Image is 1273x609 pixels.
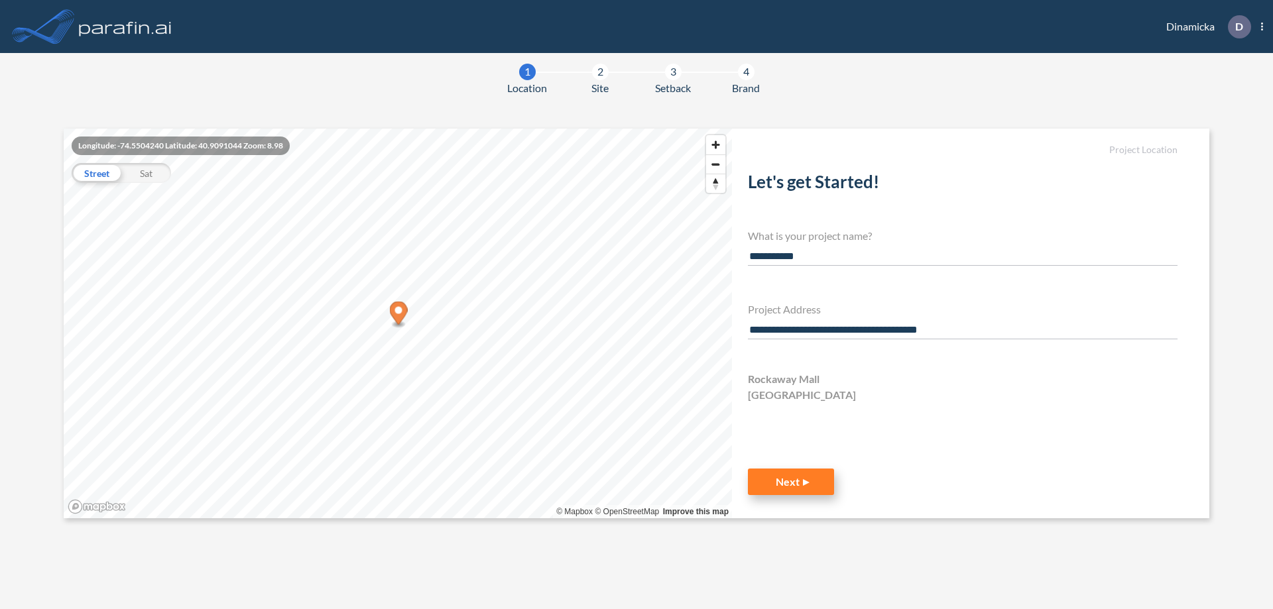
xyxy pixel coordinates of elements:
button: Zoom in [706,135,725,154]
h2: Let's get Started! [748,172,1178,197]
h5: Project Location [748,144,1178,156]
div: 2 [592,64,609,80]
div: 1 [519,64,536,80]
span: Site [591,80,609,96]
button: Zoom out [706,154,725,174]
span: Brand [732,80,760,96]
canvas: Map [64,129,732,518]
span: Location [507,80,547,96]
div: Dinamicka [1146,15,1263,38]
div: Street [72,163,121,183]
a: Mapbox [556,507,593,516]
div: Sat [121,163,171,183]
img: logo [76,13,174,40]
a: OpenStreetMap [595,507,659,516]
span: Rockaway Mall [748,371,819,387]
div: 3 [665,64,682,80]
button: Next [748,469,834,495]
span: Zoom out [706,155,725,174]
span: Setback [655,80,691,96]
button: Reset bearing to north [706,174,725,193]
h4: Project Address [748,303,1178,315]
a: Improve this map [663,507,729,516]
div: 4 [738,64,755,80]
span: [GEOGRAPHIC_DATA] [748,387,856,403]
a: Mapbox homepage [68,499,126,514]
h4: What is your project name? [748,229,1178,242]
div: Map marker [390,302,408,329]
div: Longitude: -74.5504240 Latitude: 40.9091044 Zoom: 8.98 [72,137,290,155]
p: D [1235,21,1243,32]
